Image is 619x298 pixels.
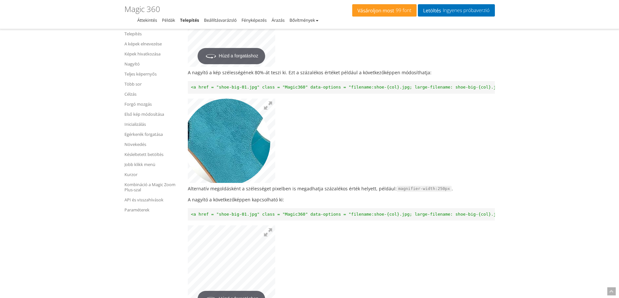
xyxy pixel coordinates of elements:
a: Nagyító [124,60,180,68]
font: A képek elnevezése [124,41,162,47]
a: Késleltetett betöltés [124,150,180,158]
font: Késleltetett betöltés [124,151,163,157]
font: Teljes képernyős [124,71,157,77]
a: Paraméterek [124,206,180,214]
font: API és visszahívások [124,197,163,203]
font: Letöltés [423,7,441,14]
font: Jobb klikk menü [124,161,155,167]
a: Példák [162,17,175,23]
font: Nagyító [124,61,140,67]
font: Első kép módosítása [124,111,164,117]
font: Kurzor [124,172,137,177]
a: API és visszahívások [124,196,180,204]
font: Bővítmények [290,17,315,23]
font: 99 font [396,7,411,14]
font: A nagyító a következőképpen kapcsolható ki: [188,197,284,203]
a: Kombináció a Magic Zoom Plus-szal [124,181,180,194]
font: Növekedés [124,141,146,147]
font: Ingyenes próbaverzió [443,7,489,14]
font: Telepítés [124,31,142,37]
font: Paraméterek [124,207,149,213]
a: Teljes képernyős [124,70,180,78]
a: Képek hivatkozása [124,50,180,58]
a: Több sor [124,80,180,88]
font: A nagyító a kép szélességének 80%-át teszi ki. Ezt a százalékos értéket például a következőképpen... [188,69,432,76]
a: Növekedés [124,140,180,148]
a: Egérkerék forgatása [124,130,180,138]
a: Telepítés [124,30,180,38]
a: Vásároljon most99 font [352,4,417,17]
a: Beállításvarázsló [204,17,237,23]
font: Egérkerék forgatása [124,131,163,137]
a: LetöltésIngyenes próbaverzió [418,4,495,17]
font: <a href = "shoe-big-01.jpg" class = "Magic360" data-options = "filename:shoe-{col}.jpg; large-fil... [191,212,550,217]
font: . [452,185,453,192]
font: Magic 360 [124,4,160,14]
img: shoe-960-01.jpg [111,13,371,263]
a: Telepítés [180,17,199,23]
a: Árazás [272,17,285,23]
font: Több sor [124,81,142,87]
font: Célzás [124,91,136,97]
a: A képek elnevezése [124,40,180,48]
font: Vásároljon most [357,7,394,14]
a: Célzás [124,90,180,98]
a: Első kép módosítása [124,110,180,118]
a: Bővítmények [290,17,318,23]
font: magnifier-width:250px [398,186,450,191]
a: Jobb klikk menü [124,161,180,168]
a: Áttekintés [137,17,157,23]
a: Forgó mozgás [124,100,180,108]
font: Alternatív megoldásként a szélességet pixelben is megadhatja százalékos érték helyett, például: [188,185,397,192]
font: Kombináció a Magic Zoom Plus-szal [124,182,175,193]
a: Inicializálás [124,120,180,128]
a: Fényképezés [241,17,266,23]
font: Inicializálás [124,121,146,127]
font: Forgó mozgás [124,101,152,107]
font: Képek hivatkozása [124,51,161,57]
a: Kurzor [124,171,180,178]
